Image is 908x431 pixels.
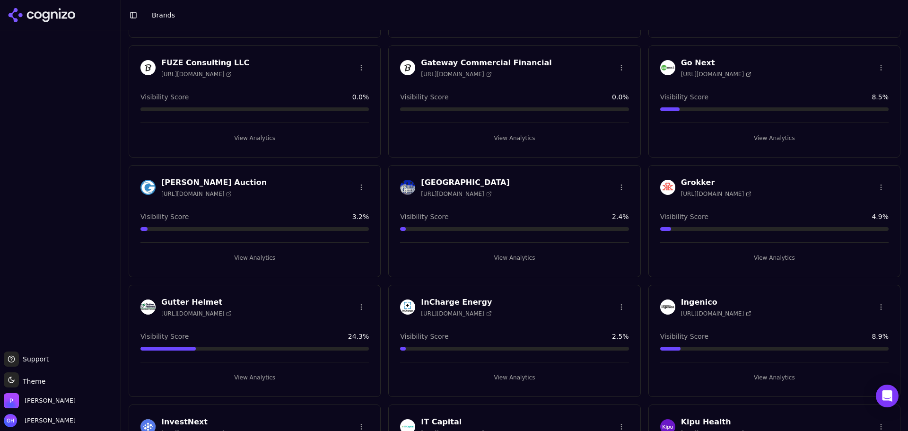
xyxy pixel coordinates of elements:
[140,60,156,75] img: FUZE Consulting LLC
[872,212,889,221] span: 4.9 %
[161,190,232,198] span: [URL][DOMAIN_NAME]
[21,416,76,425] span: [PERSON_NAME]
[161,177,267,188] h3: [PERSON_NAME] Auction
[612,92,629,102] span: 0.0 %
[348,332,369,341] span: 24.3 %
[19,354,49,364] span: Support
[660,212,708,221] span: Visibility Score
[681,416,751,428] h3: Kipu Health
[352,212,369,221] span: 3.2 %
[161,310,232,317] span: [URL][DOMAIN_NAME]
[4,414,76,427] button: Open user button
[421,190,491,198] span: [URL][DOMAIN_NAME]
[660,180,675,195] img: Grokker
[4,393,19,408] img: Perrill
[400,370,629,385] button: View Analytics
[421,297,492,308] h3: InCharge Energy
[400,92,448,102] span: Visibility Score
[681,57,751,69] h3: Go Next
[681,310,751,317] span: [URL][DOMAIN_NAME]
[161,297,232,308] h3: Gutter Helmet
[612,332,629,341] span: 2.5 %
[681,70,751,78] span: [URL][DOMAIN_NAME]
[161,57,249,69] h3: FUZE Consulting LLC
[876,385,899,407] div: Open Intercom Messenger
[140,92,189,102] span: Visibility Score
[400,332,448,341] span: Visibility Score
[400,131,629,146] button: View Analytics
[660,332,708,341] span: Visibility Score
[140,212,189,221] span: Visibility Score
[681,177,751,188] h3: Grokker
[681,297,751,308] h3: Ingenico
[19,378,45,385] span: Theme
[25,396,76,405] span: Perrill
[140,370,369,385] button: View Analytics
[400,60,415,75] img: Gateway Commercial Financial
[400,250,629,265] button: View Analytics
[660,131,889,146] button: View Analytics
[4,393,76,408] button: Open organization switcher
[660,60,675,75] img: Go Next
[400,180,415,195] img: Grande Colonial Hotel
[681,190,751,198] span: [URL][DOMAIN_NAME]
[140,250,369,265] button: View Analytics
[4,414,17,427] img: Grace Hallen
[872,92,889,102] span: 8.5 %
[140,131,369,146] button: View Analytics
[421,70,491,78] span: [URL][DOMAIN_NAME]
[161,70,232,78] span: [URL][DOMAIN_NAME]
[421,416,491,428] h3: IT Capital
[421,177,509,188] h3: [GEOGRAPHIC_DATA]
[421,57,551,69] h3: Gateway Commercial Financial
[660,250,889,265] button: View Analytics
[352,92,369,102] span: 0.0 %
[400,212,448,221] span: Visibility Score
[421,310,491,317] span: [URL][DOMAIN_NAME]
[140,299,156,315] img: Gutter Helmet
[140,180,156,195] img: Grafe Auction
[872,332,889,341] span: 8.9 %
[612,212,629,221] span: 2.4 %
[660,370,889,385] button: View Analytics
[152,10,175,20] nav: breadcrumb
[161,416,232,428] h3: InvestNext
[152,11,175,19] span: Brands
[660,92,708,102] span: Visibility Score
[660,299,675,315] img: Ingenico
[400,299,415,315] img: InCharge Energy
[140,332,189,341] span: Visibility Score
